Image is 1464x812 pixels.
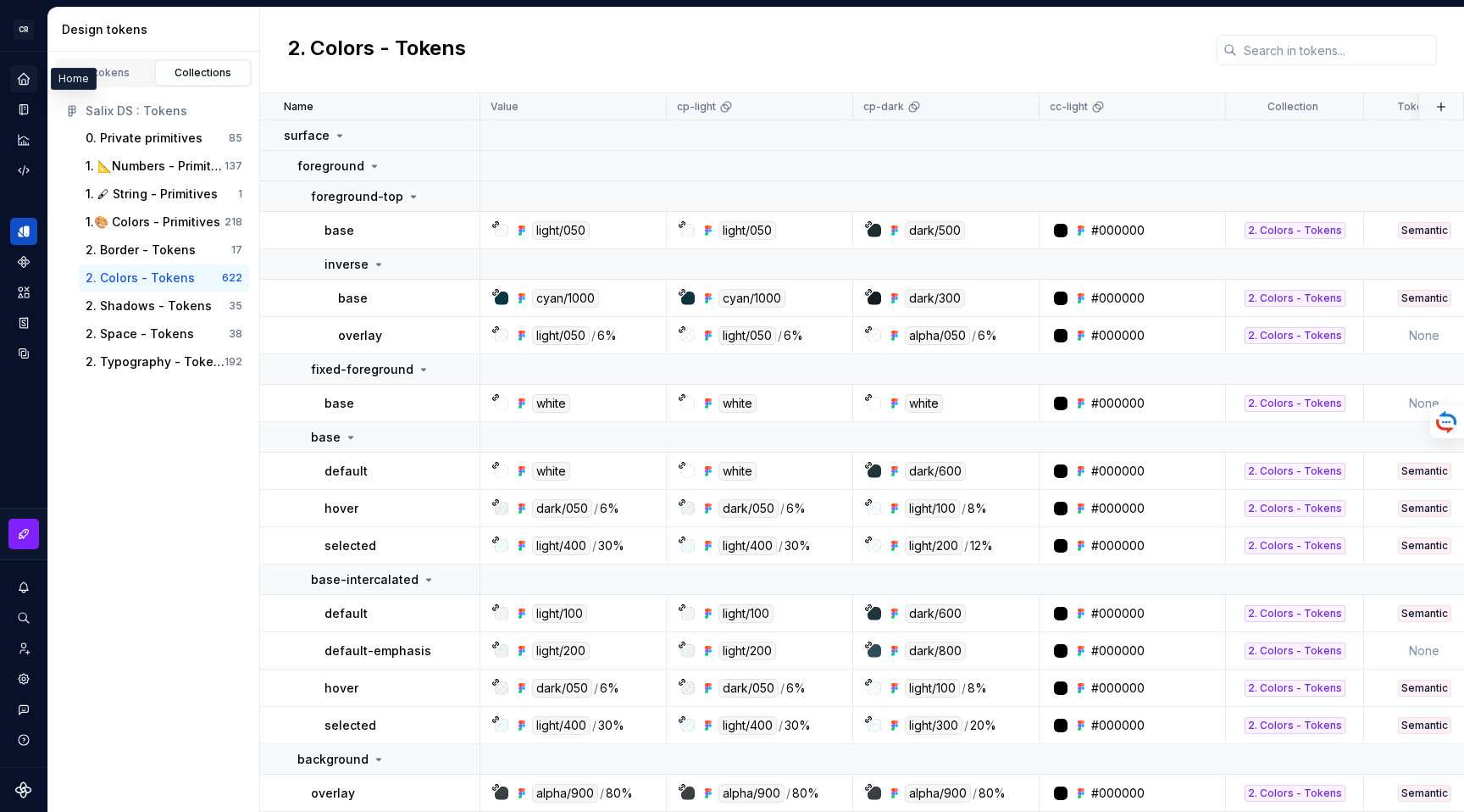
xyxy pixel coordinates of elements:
div: Semantic [1398,222,1451,239]
div: #000000 [1091,642,1145,659]
div: 38 [229,327,242,341]
div: / [962,499,966,518]
div: Home [51,68,97,90]
a: Data sources [10,340,37,367]
div: alpha/900 [905,784,971,803]
a: 1. 🖋 String - Primitives1 [79,181,249,208]
div: #000000 [1091,395,1145,412]
div: white [905,394,943,413]
button: CR [3,11,44,47]
div: / [778,326,782,345]
p: Token set [1397,100,1448,114]
div: 8% [968,499,987,518]
a: Storybook stories [10,309,37,336]
div: light/400 [532,537,591,555]
div: / [594,679,598,698]
div: cyan/1000 [718,289,785,308]
div: #000000 [1091,290,1145,307]
div: dark/050 [718,499,779,518]
div: 30% [598,716,624,735]
div: Semantic [1398,717,1451,734]
a: Components [10,248,37,275]
div: 137 [225,159,242,173]
div: #000000 [1091,327,1145,344]
div: 1.🎨 Colors - Primitives [86,214,220,231]
button: 1.🎨 Colors - Primitives218 [79,209,249,236]
div: #000000 [1091,785,1145,802]
div: #000000 [1091,605,1145,622]
div: light/050 [532,326,590,345]
div: Assets [10,279,37,306]
div: dark/050 [532,499,592,518]
div: dark/050 [532,679,592,698]
div: Notifications [10,574,37,601]
div: Semantic [1398,605,1451,622]
p: hover [324,500,358,517]
div: 2. Colors - Tokens [86,270,195,286]
div: All tokens [63,66,147,80]
div: / [964,537,968,555]
div: Semantic [1398,680,1451,697]
input: Search in tokens... [1237,35,1437,65]
p: cp-dark [863,100,904,114]
div: light/200 [905,537,962,555]
a: Settings [10,665,37,692]
div: / [779,716,783,735]
button: 2. Border - Tokens17 [79,236,249,264]
div: / [779,537,783,555]
div: 6% [786,679,806,698]
div: 218 [225,215,242,229]
div: light/100 [905,679,960,698]
div: white [718,462,757,481]
a: 2. Shadows - Tokens35 [79,292,249,320]
div: light/200 [532,642,590,660]
p: foreground-top [311,188,403,205]
div: Semantic [1398,463,1451,480]
div: Home [10,65,37,92]
div: 2. Colors - Tokens [1245,642,1345,659]
div: #000000 [1091,222,1145,239]
div: / [962,679,966,698]
div: / [594,499,598,518]
div: light/400 [718,537,777,555]
div: 8% [968,679,987,698]
div: 6% [786,499,806,518]
a: Invite team [10,635,37,662]
p: Name [284,100,313,114]
div: white [532,394,570,413]
div: 2. Typography - Tokens [86,353,225,370]
p: Value [491,100,518,114]
div: 2. Colors - Tokens [1245,463,1345,480]
p: default [324,605,368,622]
div: light/400 [532,716,591,735]
button: 2. Typography - Tokens192 [79,348,249,375]
div: 2. Colors - Tokens [1245,605,1345,622]
div: 1 [238,187,242,201]
a: Design tokens [10,218,37,245]
div: / [973,784,977,803]
p: base [324,222,354,239]
div: Design tokens [62,21,252,38]
div: Semantic [1398,785,1451,802]
div: #000000 [1091,680,1145,697]
div: 2. Colors - Tokens [1245,290,1345,307]
div: 2. Colors - Tokens [1245,785,1345,802]
div: dark/600 [905,604,966,623]
p: default [324,463,368,480]
div: light/050 [718,221,776,240]
div: Semantic [1398,290,1451,307]
div: 6% [597,326,617,345]
div: 6% [978,326,997,345]
div: 2. Colors - Tokens [1245,537,1345,554]
a: Code automation [10,157,37,184]
div: white [718,394,757,413]
p: cc-light [1050,100,1088,114]
div: #000000 [1091,500,1145,517]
